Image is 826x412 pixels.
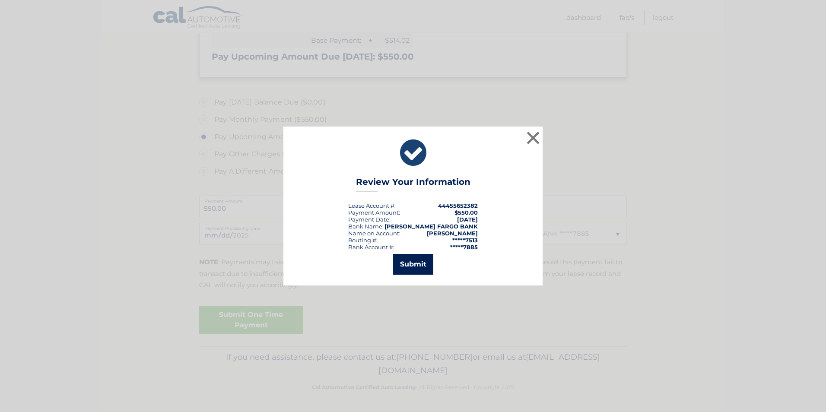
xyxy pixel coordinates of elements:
div: Payment Amount: [348,209,400,216]
button: Submit [393,254,433,275]
h3: Review Your Information [356,177,470,192]
strong: [PERSON_NAME] [427,230,478,237]
div: Bank Account #: [348,244,394,250]
strong: [PERSON_NAME] FARGO BANK [384,223,478,230]
div: : [348,216,391,223]
span: [DATE] [457,216,478,223]
strong: 44455652382 [438,202,478,209]
div: Name on Account: [348,230,400,237]
div: Routing #: [348,237,378,244]
div: Bank Name: [348,223,384,230]
span: $550.00 [454,209,478,216]
button: × [524,129,542,146]
div: Lease Account #: [348,202,396,209]
span: Payment Date [348,216,389,223]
